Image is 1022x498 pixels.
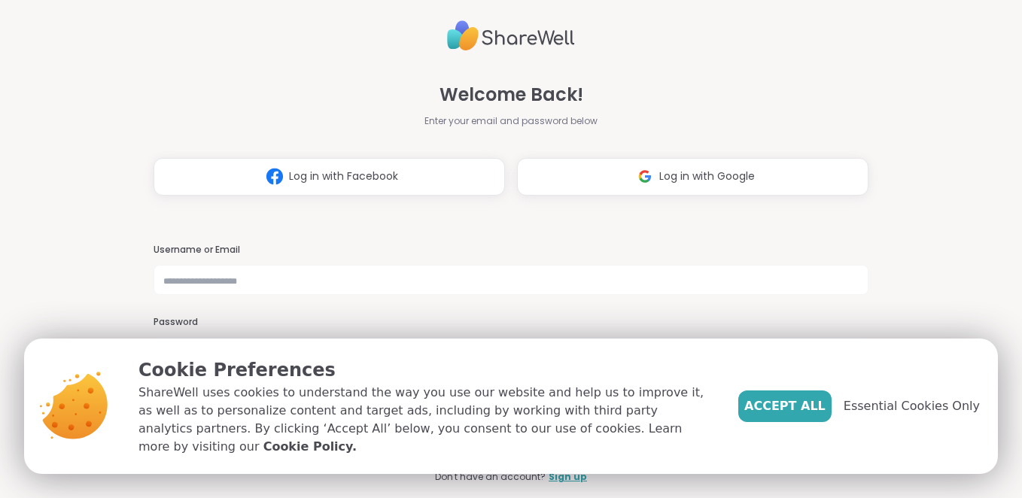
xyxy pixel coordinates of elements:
[154,244,869,257] h3: Username or Email
[631,162,659,190] img: ShareWell Logomark
[517,158,868,196] button: Log in with Google
[138,357,714,384] p: Cookie Preferences
[424,114,598,128] span: Enter your email and password below
[435,470,546,484] span: Don't have an account?
[549,470,587,484] a: Sign up
[440,81,583,108] span: Welcome Back!
[263,438,357,456] a: Cookie Policy.
[738,390,832,422] button: Accept All
[844,397,980,415] span: Essential Cookies Only
[659,169,755,184] span: Log in with Google
[138,384,714,456] p: ShareWell uses cookies to understand the way you use our website and help us to improve it, as we...
[154,158,505,196] button: Log in with Facebook
[744,397,826,415] span: Accept All
[447,14,575,57] img: ShareWell Logo
[154,316,869,329] h3: Password
[260,162,289,190] img: ShareWell Logomark
[289,169,398,184] span: Log in with Facebook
